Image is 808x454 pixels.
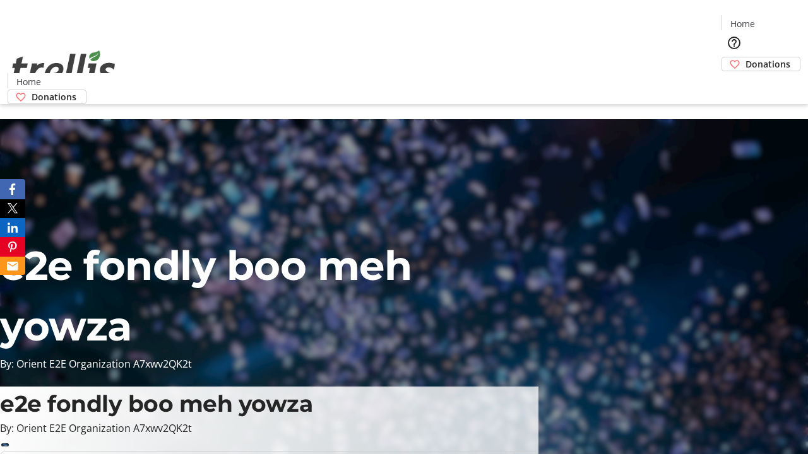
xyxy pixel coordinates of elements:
[32,90,76,103] span: Donations
[746,57,790,71] span: Donations
[722,71,747,96] button: Cart
[722,17,763,30] a: Home
[8,90,86,104] a: Donations
[730,17,755,30] span: Home
[16,75,41,88] span: Home
[722,57,800,71] a: Donations
[722,30,747,55] button: Help
[8,37,120,100] img: Orient E2E Organization A7xwv2QK2t's Logo
[8,75,49,88] a: Home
